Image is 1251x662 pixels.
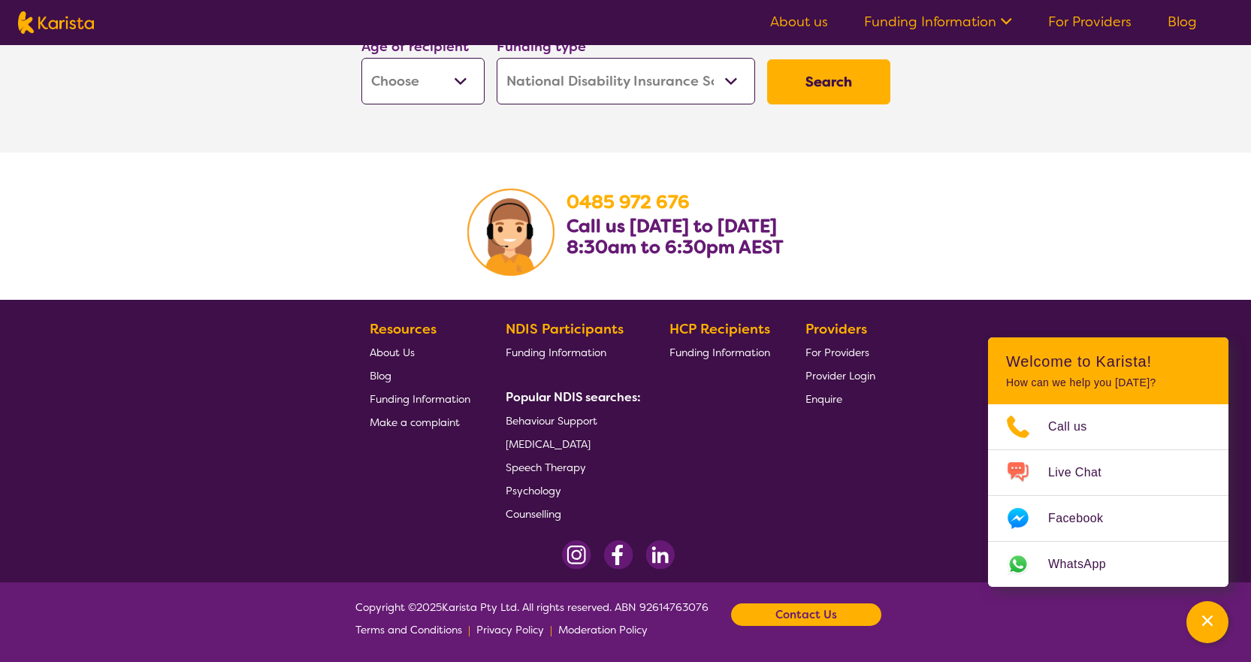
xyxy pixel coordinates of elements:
span: Speech Therapy [506,461,586,474]
a: About Us [370,340,470,364]
a: Privacy Policy [476,618,544,641]
span: Psychology [506,484,561,497]
a: About us [770,13,828,31]
ul: Choose channel [988,404,1228,587]
a: Funding Information [506,340,635,364]
b: Contact Us [775,603,837,626]
span: Privacy Policy [476,623,544,636]
span: For Providers [805,346,869,359]
p: | [468,618,470,641]
span: Terms and Conditions [355,623,462,636]
b: Resources [370,320,437,338]
span: Funding Information [370,392,470,406]
a: Make a complaint [370,410,470,434]
b: 8:30am to 6:30pm AEST [567,235,784,259]
a: Funding Information [370,387,470,410]
span: Live Chat [1048,461,1120,484]
a: Speech Therapy [506,455,635,479]
span: Funding Information [506,346,606,359]
div: Channel Menu [988,337,1228,587]
a: Behaviour Support [506,409,635,432]
p: How can we help you [DATE]? [1006,376,1210,389]
span: Blog [370,369,391,382]
label: Funding type [497,38,586,56]
a: For Providers [1048,13,1132,31]
span: About Us [370,346,415,359]
a: Moderation Policy [558,618,648,641]
a: Terms and Conditions [355,618,462,641]
p: | [550,618,552,641]
button: Channel Menu [1186,601,1228,643]
a: Web link opens in a new tab. [988,542,1228,587]
span: Behaviour Support [506,414,597,428]
span: Call us [1048,416,1105,438]
a: Funding Information [864,13,1012,31]
span: [MEDICAL_DATA] [506,437,591,451]
img: Facebook [603,540,633,570]
a: 0485 972 676 [567,190,690,214]
span: Provider Login [805,369,875,382]
img: Karista logo [18,11,94,34]
a: Funding Information [669,340,770,364]
b: Call us [DATE] to [DATE] [567,214,777,238]
a: Provider Login [805,364,875,387]
a: Counselling [506,502,635,525]
b: NDIS Participants [506,320,624,338]
a: Psychology [506,479,635,502]
span: Moderation Policy [558,623,648,636]
span: Funding Information [669,346,770,359]
h2: Welcome to Karista! [1006,352,1210,370]
img: LinkedIn [645,540,675,570]
a: [MEDICAL_DATA] [506,432,635,455]
a: For Providers [805,340,875,364]
span: WhatsApp [1048,553,1124,576]
span: Facebook [1048,507,1121,530]
a: Blog [1168,13,1197,31]
b: Providers [805,320,867,338]
span: Make a complaint [370,416,460,429]
button: Search [767,59,890,104]
label: Age of recipient [361,38,469,56]
span: Enquire [805,392,842,406]
a: Blog [370,364,470,387]
img: Instagram [562,540,591,570]
b: Popular NDIS searches: [506,389,641,405]
a: Enquire [805,387,875,410]
b: HCP Recipients [669,320,770,338]
span: Counselling [506,507,561,521]
span: Copyright © 2025 Karista Pty Ltd. All rights reserved. ABN 92614763076 [355,596,709,641]
img: Karista Client Service [467,189,554,276]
